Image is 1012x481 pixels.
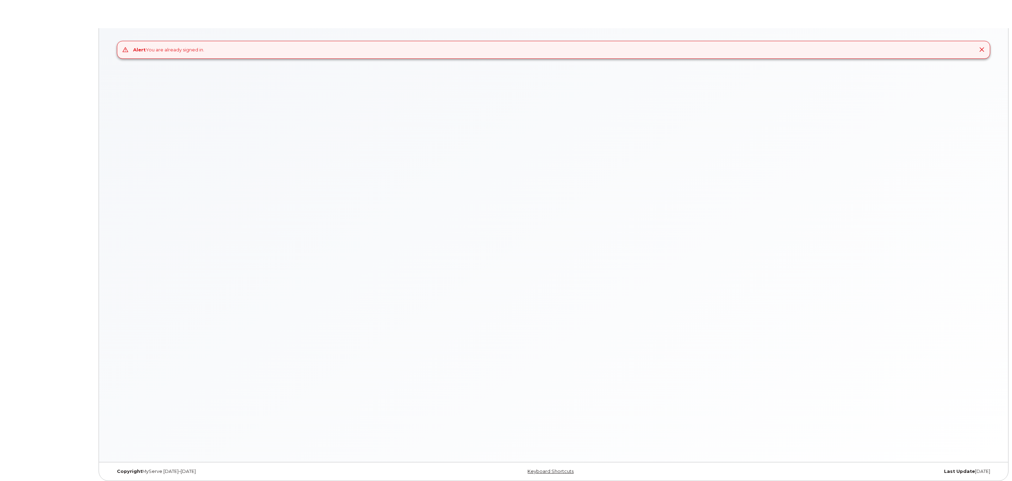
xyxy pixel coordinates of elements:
[133,47,146,52] strong: Alert
[112,469,406,474] div: MyServe [DATE]–[DATE]
[701,469,995,474] div: [DATE]
[117,469,142,474] strong: Copyright
[527,469,574,474] a: Keyboard Shortcuts
[944,469,975,474] strong: Last Update
[133,46,204,53] div: You are already signed in.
